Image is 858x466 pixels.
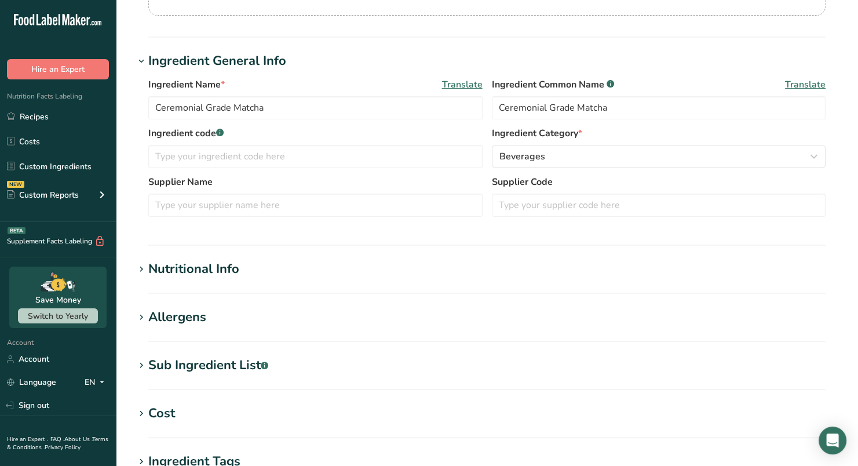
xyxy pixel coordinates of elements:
[148,52,286,71] div: Ingredient General Info
[7,181,24,188] div: NEW
[7,189,79,201] div: Custom Reports
[7,435,108,452] a: Terms & Conditions .
[35,294,81,306] div: Save Money
[64,435,92,443] a: About Us .
[492,194,826,217] input: Type your supplier code here
[85,376,109,389] div: EN
[492,126,826,140] label: Ingredient Category
[785,78,826,92] span: Translate
[492,175,826,189] label: Supplier Code
[7,372,56,392] a: Language
[45,443,81,452] a: Privacy Policy
[148,308,206,327] div: Allergens
[7,59,109,79] button: Hire an Expert
[492,96,826,119] input: Type an alternate ingredient name if you have
[28,311,88,322] span: Switch to Yearly
[18,308,98,323] button: Switch to Yearly
[148,194,483,217] input: Type your supplier name here
[148,260,239,279] div: Nutritional Info
[148,175,483,189] label: Supplier Name
[492,78,614,92] span: Ingredient Common Name
[148,78,225,92] span: Ingredient Name
[492,145,826,168] button: Beverages
[50,435,64,443] a: FAQ .
[148,96,483,119] input: Type your ingredient name here
[148,404,175,423] div: Cost
[819,427,846,454] div: Open Intercom Messenger
[8,227,25,234] div: BETA
[148,356,268,375] div: Sub Ingredient List
[442,78,483,92] span: Translate
[148,145,483,168] input: Type your ingredient code here
[7,435,48,443] a: Hire an Expert .
[148,126,483,140] label: Ingredient code
[499,150,545,163] span: Beverages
